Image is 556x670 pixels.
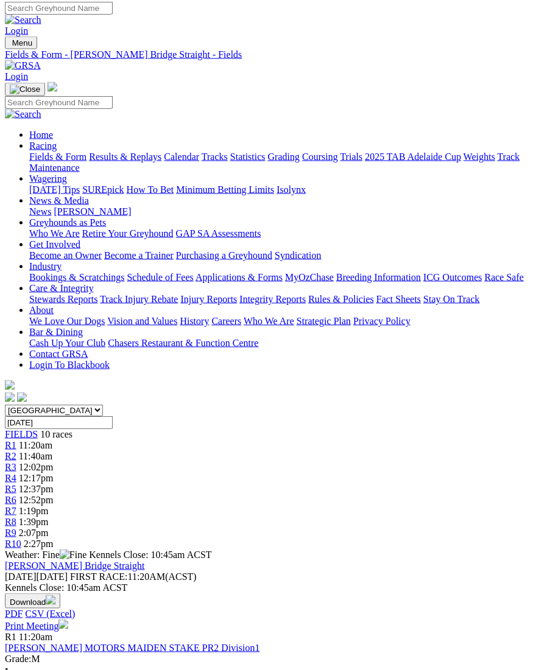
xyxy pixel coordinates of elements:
a: SUREpick [82,184,124,195]
span: Weather: Fine [5,550,89,560]
a: Strategic Plan [297,316,351,326]
a: Home [29,130,53,140]
a: Rules & Policies [308,294,374,304]
a: R9 [5,528,16,538]
a: [DATE] Tips [29,184,80,195]
a: Statistics [230,152,266,162]
span: 12:17pm [19,473,54,483]
span: 2:27pm [24,539,54,549]
span: FIELDS [5,429,38,439]
a: Results & Replays [89,152,161,162]
a: R5 [5,484,16,494]
img: Fine [60,550,86,560]
a: Track Injury Rebate [100,294,178,304]
a: Schedule of Fees [127,272,193,282]
span: 11:20am [19,632,52,642]
a: Weights [463,152,495,162]
a: Industry [29,261,62,271]
a: Careers [211,316,241,326]
a: ICG Outcomes [423,272,482,282]
div: About [29,316,551,327]
a: Trials [340,152,362,162]
a: Bookings & Scratchings [29,272,124,282]
div: Kennels Close: 10:45am ACST [5,582,551,593]
span: Kennels Close: 10:45am ACST [89,550,211,560]
a: Care & Integrity [29,283,94,293]
a: Retire Your Greyhound [82,228,174,239]
img: GRSA [5,60,41,71]
a: Stay On Track [423,294,479,304]
button: Download [5,593,60,609]
a: Wagering [29,173,67,184]
a: Privacy Policy [353,316,410,326]
a: CSV (Excel) [25,609,75,619]
div: Download [5,609,551,619]
span: R4 [5,473,16,483]
span: 2:07pm [19,528,49,538]
span: 11:20am [19,440,52,450]
span: 11:20AM(ACST) [70,571,197,582]
a: History [180,316,209,326]
a: Bar & Dining [29,327,83,337]
a: R10 [5,539,21,549]
span: [DATE] [5,571,68,582]
a: Tracks [202,152,228,162]
a: Fields & Form - [PERSON_NAME] Bridge Straight - Fields [5,49,551,60]
a: Isolynx [276,184,306,195]
a: Race Safe [484,272,523,282]
span: 1:19pm [19,506,49,516]
a: Cash Up Your Club [29,338,105,348]
a: Login [5,26,28,36]
a: Print Meeting [5,621,68,631]
img: Search [5,109,41,120]
img: facebook.svg [5,393,15,402]
img: download.svg [46,595,55,605]
a: Track Maintenance [29,152,519,173]
a: Coursing [302,152,338,162]
img: logo-grsa-white.png [48,82,57,92]
span: Menu [12,38,32,47]
a: Fact Sheets [376,294,421,304]
a: Login To Blackbook [29,360,110,370]
span: Grade: [5,654,32,664]
span: R1 [5,632,16,642]
a: R3 [5,462,16,472]
a: Who We Are [244,316,294,326]
a: [PERSON_NAME] [54,206,131,217]
a: Become an Owner [29,250,102,260]
span: FIRST RACE: [70,571,127,582]
div: Bar & Dining [29,338,551,349]
a: Calendar [164,152,199,162]
a: Purchasing a Greyhound [176,250,272,260]
a: R6 [5,495,16,505]
div: Care & Integrity [29,294,551,305]
div: News & Media [29,206,551,217]
span: 12:02pm [19,462,54,472]
img: Search [5,15,41,26]
span: 10 races [40,429,72,439]
a: [PERSON_NAME] MOTORS MAIDEN STAKE PR2 Division1 [5,643,259,653]
a: Grading [268,152,300,162]
span: 12:37pm [19,484,54,494]
div: Greyhounds as Pets [29,228,551,239]
span: 12:52pm [19,495,54,505]
a: Who We Are [29,228,80,239]
a: Injury Reports [180,294,237,304]
img: printer.svg [58,619,68,629]
a: Applications & Forms [195,272,283,282]
a: Login [5,71,28,82]
span: 11:40am [19,451,52,461]
button: Toggle navigation [5,83,45,96]
a: R8 [5,517,16,527]
img: twitter.svg [17,393,27,402]
a: MyOzChase [285,272,334,282]
a: R7 [5,506,16,516]
a: We Love Our Dogs [29,316,105,326]
img: Close [10,85,40,94]
a: News [29,206,51,217]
